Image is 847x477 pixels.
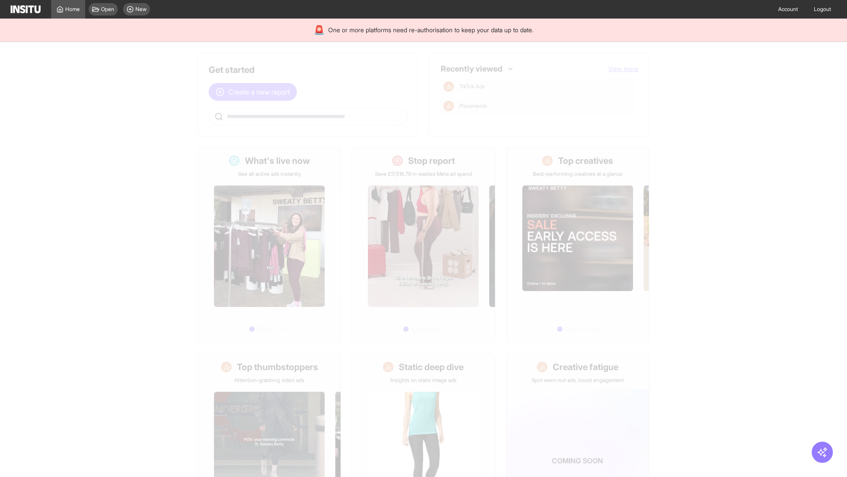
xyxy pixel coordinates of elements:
img: Logo [11,5,41,13]
span: Home [65,6,80,13]
span: New [135,6,146,13]
span: One or more platforms need re-authorisation to keep your data up to date. [328,26,533,34]
div: 🚨 [314,24,325,36]
span: Open [101,6,114,13]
